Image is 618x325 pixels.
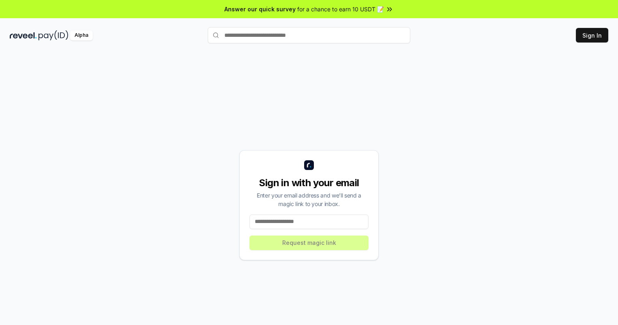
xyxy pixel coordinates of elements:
span: for a chance to earn 10 USDT 📝 [297,5,384,13]
img: reveel_dark [10,30,37,40]
div: Sign in with your email [249,176,369,189]
img: pay_id [38,30,68,40]
button: Sign In [576,28,608,42]
div: Alpha [70,30,93,40]
div: Enter your email address and we’ll send a magic link to your inbox. [249,191,369,208]
span: Answer our quick survey [224,5,296,13]
img: logo_small [304,160,314,170]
